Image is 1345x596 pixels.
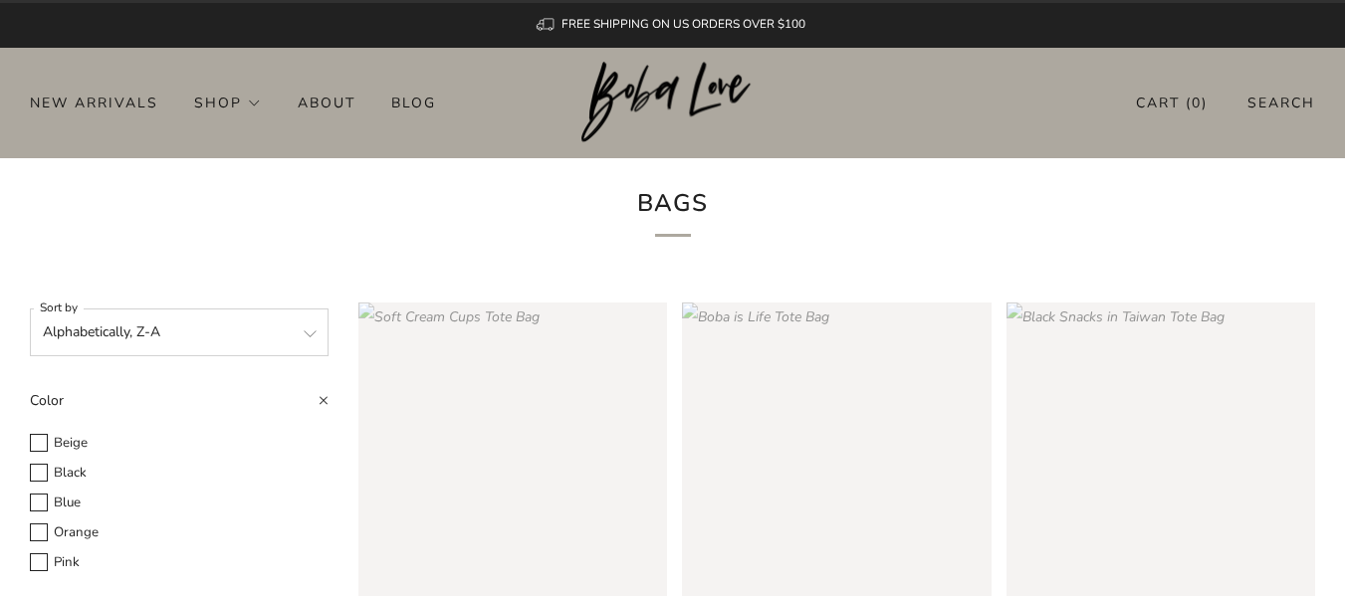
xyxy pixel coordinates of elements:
[30,87,158,118] a: New Arrivals
[561,16,805,32] span: FREE SHIPPING ON US ORDERS OVER $100
[30,521,329,544] label: Orange
[30,462,329,485] label: Black
[1136,87,1208,119] a: Cart
[30,391,64,410] span: Color
[398,182,948,237] h1: Bags
[30,386,329,428] summary: Color
[194,87,262,118] a: Shop
[581,62,764,143] img: Boba Love
[30,551,329,574] label: Pink
[1247,87,1315,119] a: Search
[30,492,329,514] label: Blue
[298,87,355,118] a: About
[391,87,436,118] a: Blog
[30,432,329,455] label: Beige
[1192,94,1202,112] items-count: 0
[581,62,764,144] a: Boba Love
